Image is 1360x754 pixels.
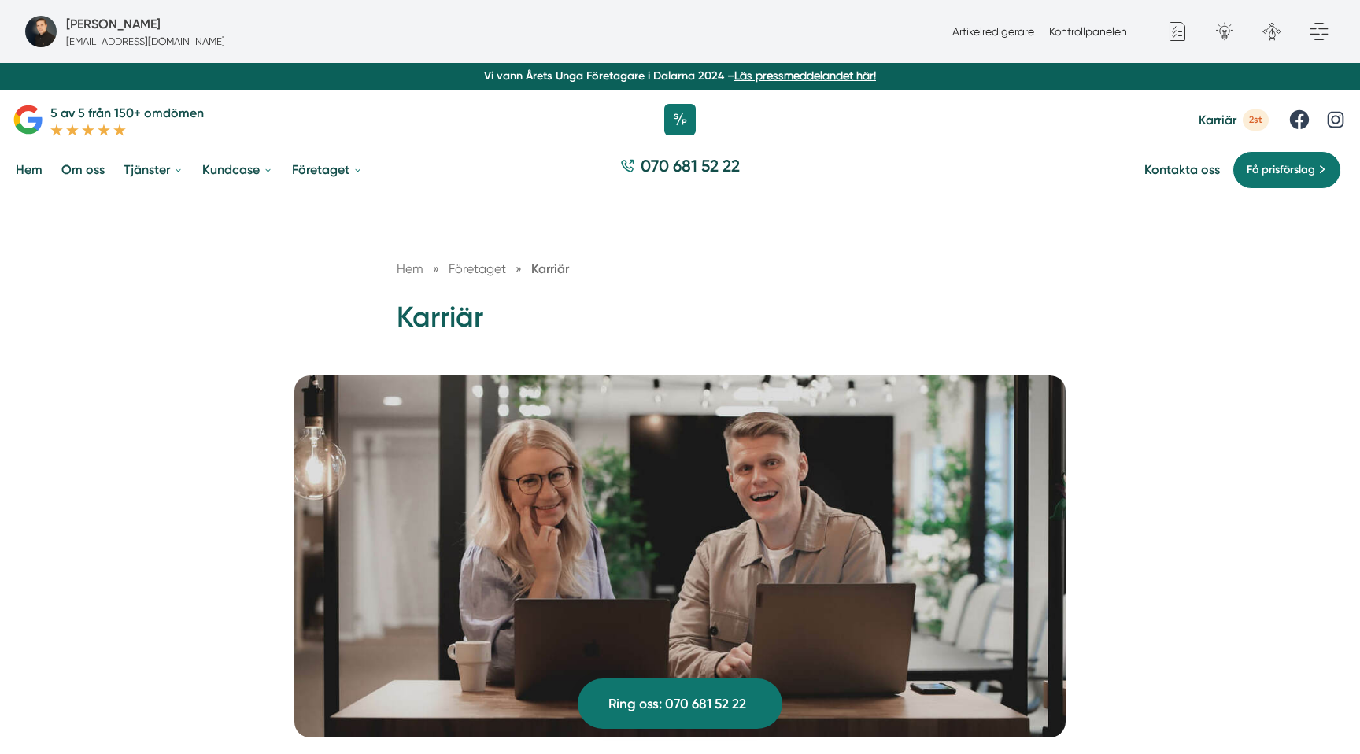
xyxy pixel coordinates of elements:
[58,150,108,190] a: Om oss
[294,375,1066,737] img: Karriär
[433,259,439,279] span: »
[199,150,276,190] a: Kundcase
[397,261,423,276] a: Hem
[13,150,46,190] a: Hem
[1199,113,1236,128] span: Karriär
[397,298,963,349] h1: Karriär
[608,693,746,715] span: Ring oss: 070 681 52 22
[66,14,161,34] h5: Super Administratör
[531,261,569,276] a: Karriär
[952,25,1034,38] a: Artikelredigerare
[516,259,522,279] span: »
[6,68,1354,83] p: Vi vann Årets Unga Företagare i Dalarna 2024 –
[1247,161,1315,179] span: Få prisförslag
[449,261,509,276] a: Företaget
[1199,109,1269,131] a: Karriär 2st
[578,678,782,729] a: Ring oss: 070 681 52 22
[397,259,963,279] nav: Breadcrumb
[641,154,740,177] span: 070 681 52 22
[289,150,366,190] a: Företaget
[1243,109,1269,131] span: 2st
[66,34,225,49] p: [EMAIL_ADDRESS][DOMAIN_NAME]
[1232,151,1341,189] a: Få prisförslag
[734,69,876,82] a: Läs pressmeddelandet här!
[449,261,506,276] span: Företaget
[50,103,204,123] p: 5 av 5 från 150+ omdömen
[25,16,57,47] img: foretagsbild-pa-smartproduktion-ett-foretag-i-dalarnas-lan-2023.jpg
[1144,162,1220,177] a: Kontakta oss
[120,150,187,190] a: Tjänster
[1049,25,1127,38] a: Kontrollpanelen
[614,154,746,185] a: 070 681 52 22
